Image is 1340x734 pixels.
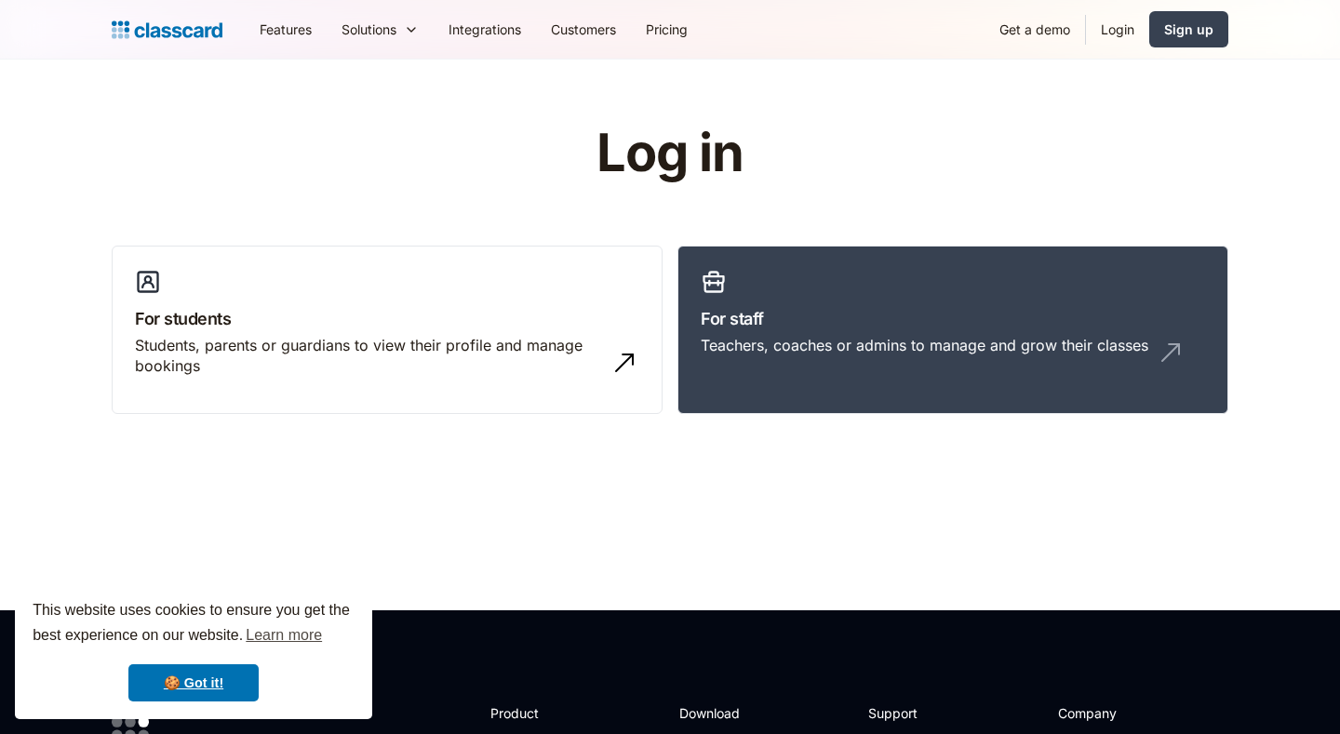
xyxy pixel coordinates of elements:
h2: Product [490,703,590,723]
a: Get a demo [985,8,1085,50]
div: Sign up [1164,20,1213,39]
div: Students, parents or guardians to view their profile and manage bookings [135,335,602,377]
span: This website uses cookies to ensure you get the best experience on our website. [33,599,355,649]
a: Features [245,8,327,50]
a: For staffTeachers, coaches or admins to manage and grow their classes [677,246,1228,415]
h2: Download [679,703,756,723]
h1: Log in [375,125,966,182]
a: dismiss cookie message [128,664,259,701]
a: Pricing [631,8,703,50]
h3: For staff [701,306,1205,331]
a: Login [1086,8,1149,50]
a: Integrations [434,8,536,50]
h3: For students [135,306,639,331]
a: Logo [112,17,222,43]
h2: Support [868,703,944,723]
div: Solutions [327,8,434,50]
a: For studentsStudents, parents or guardians to view their profile and manage bookings [112,246,663,415]
div: Teachers, coaches or admins to manage and grow their classes [701,335,1148,355]
div: cookieconsent [15,581,372,719]
a: Customers [536,8,631,50]
h2: Company [1058,703,1182,723]
a: learn more about cookies [243,621,325,649]
a: Sign up [1149,11,1228,47]
div: Solutions [342,20,396,39]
